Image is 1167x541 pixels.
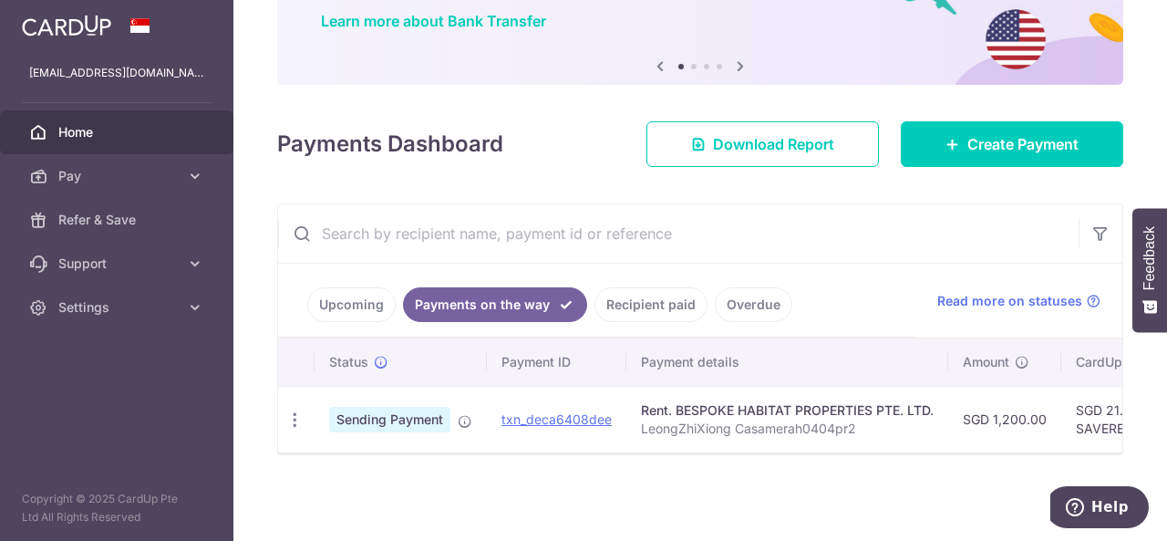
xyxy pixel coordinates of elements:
a: Learn more about Bank Transfer [321,12,546,30]
iframe: Opens a widget where you can find more information [1050,486,1149,532]
a: Overdue [715,287,792,322]
span: Settings [58,298,179,317]
span: Feedback [1141,226,1158,290]
span: Support [58,255,179,273]
span: Download Report [713,133,834,155]
a: Download Report [646,121,879,167]
span: Refer & Save [58,211,179,229]
a: Read more on statuses [937,292,1100,310]
p: LeongZhiXiong Casamerah0404pr2 [641,420,934,438]
span: Amount [963,353,1009,371]
div: Rent. BESPOKE HABITAT PROPERTIES PTE. LTD. [641,401,934,420]
a: Upcoming [307,287,396,322]
th: Payment ID [487,338,626,386]
h4: Payments Dashboard [277,128,503,161]
a: Payments on the way [403,287,587,322]
button: Feedback - Show survey [1132,208,1167,332]
img: CardUp [22,15,111,36]
span: CardUp fee [1076,353,1145,371]
input: Search by recipient name, payment id or reference [278,204,1079,263]
span: Status [329,353,368,371]
p: [EMAIL_ADDRESS][DOMAIN_NAME] [29,64,204,82]
span: Pay [58,167,179,185]
span: Create Payment [967,133,1079,155]
td: SGD 1,200.00 [948,386,1061,453]
th: Payment details [626,338,948,386]
a: txn_deca6408dee [501,411,612,427]
a: Create Payment [901,121,1123,167]
span: Read more on statuses [937,292,1082,310]
span: Sending Payment [329,407,450,432]
a: Recipient paid [594,287,707,322]
span: Home [58,123,179,141]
